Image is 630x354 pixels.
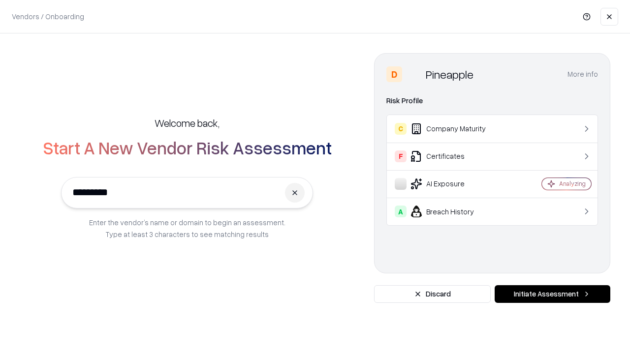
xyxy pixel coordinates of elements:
[395,206,407,217] div: A
[495,285,610,303] button: Initiate Assessment
[43,138,332,157] h2: Start A New Vendor Risk Assessment
[406,66,422,82] img: Pineapple
[386,66,402,82] div: D
[89,216,285,240] p: Enter the vendor’s name or domain to begin an assessment. Type at least 3 characters to see match...
[374,285,491,303] button: Discard
[567,65,598,83] button: More info
[395,150,407,162] div: F
[395,123,512,135] div: Company Maturity
[12,11,84,22] p: Vendors / Onboarding
[559,179,586,188] div: Analyzing
[155,116,220,130] h5: Welcome back,
[395,178,512,190] div: AI Exposure
[395,123,407,135] div: C
[426,66,473,82] div: Pineapple
[395,150,512,162] div: Certificates
[386,95,598,107] div: Risk Profile
[395,206,512,217] div: Breach History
